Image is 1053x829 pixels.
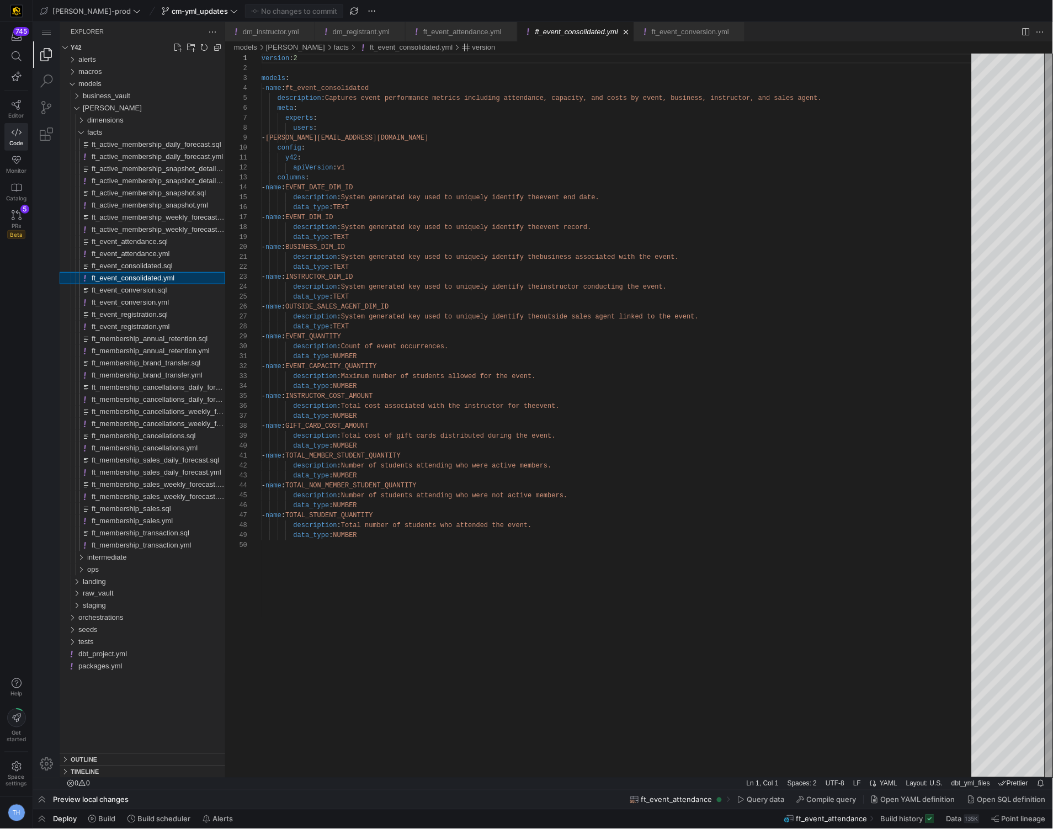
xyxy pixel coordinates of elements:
[210,6,266,14] a: dm_instructor.yml
[45,590,192,602] div: /orchestrations
[439,21,462,29] span: version
[788,756,816,768] div: UTF-8
[26,80,192,92] div: edw
[38,19,49,31] h3: Explorer Section: y42
[202,81,214,91] div: 6
[59,227,137,236] span: ft_event_attendance.yml
[38,4,143,18] button: [PERSON_NAME]-prod
[845,756,867,768] a: YAML
[876,810,939,828] button: Build history
[26,639,192,651] div: packages.yml
[201,21,224,29] a: models
[587,4,598,15] a: Close (⌘W)
[46,444,192,456] div: /models/edw/facts/ft_membership_sales_daily_forecast.yml
[46,201,192,214] div: /models/edw/facts/ft_active_membership_weekly_forecast.yml
[50,567,81,576] span: raw_vault
[46,432,192,444] div: /models/edw/facts/ft_membership_sales_daily_forecast.sql
[266,4,281,15] ul: Tab actions
[202,51,214,61] div: 3
[54,106,69,114] span: facts
[46,129,192,141] div: /models/edw/facts/ft_active_membership_daily_forecast.yml
[881,815,923,823] span: Build history
[38,732,64,744] h3: Outline
[202,41,214,51] div: 2
[4,95,28,123] a: Editor
[59,167,173,175] span: ft_active_membership_snapshot.sql
[46,286,192,299] div: /models/edw/facts/ft_event_registration.sql
[1001,4,1013,16] a: More Actions...
[585,4,600,15] ul: Tab actions
[212,815,233,823] span: Alerts
[46,335,192,347] div: /models/edw/facts/ft_membership_brand_transfer.sql
[26,432,192,444] div: ft_membership_sales_daily_forecast.sql
[45,57,68,66] span: models
[9,140,23,146] span: Code
[26,323,192,335] div: ft_membership_annual_retention.yml
[46,420,192,432] div: /models/edw/facts/ft_membership_cancellations.yml
[54,104,192,116] div: /models/edw/facts
[26,214,192,226] div: ft_event_attendance.sql
[942,810,985,828] button: Data135K
[45,616,60,624] span: tests
[179,20,190,31] li: Collapse Folders in Explorer
[59,495,140,503] span: ft_membership_sales.yml
[471,4,482,15] li: Close (⌘W)
[46,311,192,323] div: /models/edw/facts/ft_membership_annual_retention.sql
[26,274,192,286] div: ft_event_conversion.yml
[26,456,192,469] div: ft_membership_sales_weekly_forecast.sql
[172,7,228,15] span: cm-yml_updates
[59,276,136,284] span: ft_event_conversion.yml
[816,756,832,768] div: LF
[26,116,192,129] div: ft_active_membership_daily_forecast.sql
[26,602,192,614] div: seeds
[26,493,192,505] div: ft_membership_sales.yml
[46,323,192,335] div: /models/edw/facts/ft_membership_annual_retention.yml
[45,602,192,614] div: /seeds
[46,517,192,529] div: /models/edw/facts/ft_membership_transaction.yml
[26,104,192,116] div: facts
[46,359,192,371] div: /models/edw/facts/ft_membership_cancellations_daily_forecast.sql
[98,815,115,823] span: Build
[26,444,192,456] div: ft_membership_sales_daily_forecast.yml
[46,214,192,226] div: /models/edw/facts/ft_event_attendance.sql • 126 problems in this file
[747,795,785,804] span: Query data
[59,337,167,345] span: ft_membership_brand_transfer.sql
[59,385,218,394] span: ft_membership_cancellations_weekly_forecast.sql
[59,507,156,515] span: ft_membership_transaction.sql
[26,262,192,274] div: ft_event_conversion.sql
[159,4,241,18] button: cm-yml_updates
[54,541,192,554] div: /models/edw/ops
[50,566,192,578] div: /models/raw_vault
[59,240,140,248] span: ft_event_consolidated.sql
[26,371,192,384] div: ft_membership_cancellations_daily_forecast.yml
[201,19,224,31] div: /models
[45,640,89,649] span: packages.yml
[26,359,192,371] div: ft_membership_cancellations_daily_forecast.sql
[26,566,192,578] div: raw_vault
[50,68,192,80] div: /models/business_vault
[4,178,28,206] a: Catalog
[807,795,857,804] span: Compile query
[46,238,192,250] div: /models/edw/facts/ft_event_consolidated.sql
[198,810,238,828] button: Alerts
[790,756,814,768] a: UTF-8
[357,4,372,15] ul: Tab actions
[202,31,214,41] div: 1
[45,56,192,68] div: /models
[26,481,192,493] div: ft_membership_sales.sql
[946,815,962,823] span: Data
[38,744,66,756] h3: Timeline
[792,790,861,809] button: Compile query
[202,91,214,101] div: 7
[502,6,585,14] a: ft_event_consolidated.yml
[59,446,188,454] span: ft_membership_sales_daily_forecast.yml
[26,286,192,299] div: ft_event_registration.sql
[260,102,280,110] span: users
[987,810,1051,828] button: Point lineage
[252,62,336,70] span: ft_event_consolidated
[59,422,164,430] span: ft_membership_cancellations.yml
[59,155,196,163] span: ft_active_membership_snapshot_detail.yml
[26,469,192,481] div: ft_membership_sales_weekly_forecast.yml
[8,804,25,822] div: TH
